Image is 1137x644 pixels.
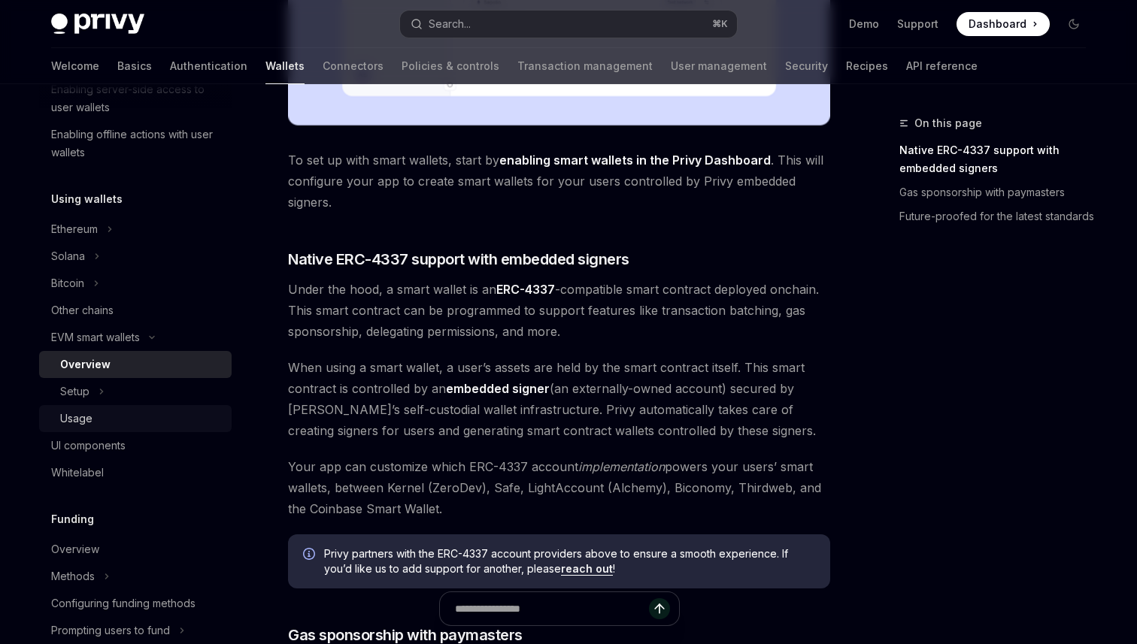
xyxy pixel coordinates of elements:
div: Solana [51,247,85,265]
a: Authentication [170,48,247,84]
a: Connectors [323,48,384,84]
a: Policies & controls [402,48,499,84]
span: Dashboard [969,17,1026,32]
div: Ethereum [51,220,98,238]
div: Methods [51,567,95,585]
a: ERC-4337 [496,282,555,298]
a: Overview [39,351,232,378]
a: UI components [39,432,232,459]
a: Demo [849,17,879,32]
div: UI components [51,437,126,455]
div: Configuring funding methods [51,594,196,612]
span: Privy partners with the ERC-4337 account providers above to ensure a smooth experience. If you’d ... [324,546,815,576]
a: Dashboard [957,12,1050,36]
div: Enabling offline actions with user wallets [51,125,223,162]
a: Recipes [846,48,888,84]
span: On this page [914,114,982,132]
span: Under the hood, a smart wallet is an -compatible smart contract deployed onchain. This smart cont... [288,279,830,342]
div: Overview [60,355,111,373]
span: Native ERC-4337 support with embedded signers [288,249,629,270]
em: implementation [578,459,665,474]
button: Toggle dark mode [1062,12,1086,36]
div: Setup [60,382,89,401]
img: dark logo [51,14,144,35]
button: Search...⌘K [400,11,737,38]
h5: Using wallets [51,190,123,208]
a: reach out [561,562,613,576]
a: Gas sponsorship with paymasters [899,180,1098,204]
a: Basics [117,48,152,84]
a: API reference [906,48,978,84]
svg: Info [303,548,318,563]
a: Other chains [39,297,232,324]
div: Search... [429,15,471,33]
a: Usage [39,405,232,432]
a: Future-proofed for the latest standards [899,204,1098,228]
a: enabling smart wallets in the Privy Dashboard [499,153,771,168]
span: Your app can customize which ERC-4337 account powers your users’ smart wallets, between Kernel (Z... [288,456,830,519]
a: User management [671,48,767,84]
span: When using a smart wallet, a user’s assets are held by the smart contract itself. This smart cont... [288,357,830,441]
a: Welcome [51,48,99,84]
button: Send message [649,598,670,619]
div: Bitcoin [51,274,84,292]
span: ⌘ K [712,18,728,30]
div: Whitelabel [51,464,104,482]
h5: Funding [51,510,94,528]
div: Prompting users to fund [51,621,170,639]
a: Support [897,17,938,32]
div: Overview [51,540,99,558]
span: To set up with smart wallets, start by . This will configure your app to create smart wallets for... [288,150,830,213]
div: Other chains [51,301,114,319]
a: Overview [39,536,232,563]
a: Configuring funding methods [39,590,232,617]
a: Transaction management [517,48,653,84]
strong: embedded signer [446,381,550,396]
a: Wallets [265,48,305,84]
a: Native ERC-4337 support with embedded signers [899,138,1098,180]
div: Usage [60,410,92,428]
a: Whitelabel [39,459,232,486]
a: Enabling offline actions with user wallets [39,121,232,166]
div: EVM smart wallets [51,328,140,346]
a: Security [785,48,828,84]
